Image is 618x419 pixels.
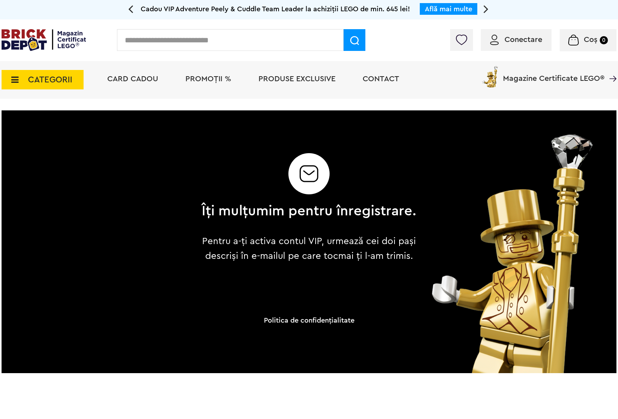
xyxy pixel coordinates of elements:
[107,75,158,83] a: Card Cadou
[584,36,597,44] span: Coș
[363,75,399,83] a: Contact
[258,75,335,83] a: Produse exclusive
[505,36,542,44] span: Conectare
[490,36,542,44] a: Conectare
[141,5,410,12] span: Cadou VIP Adventure Peely & Cuddle Team Leader la achiziții LEGO de min. 645 lei!
[503,65,604,82] span: Magazine Certificate LEGO®
[264,317,354,324] a: Politica de confidenţialitate
[604,65,616,72] a: Magazine Certificate LEGO®
[425,5,472,12] a: Află mai multe
[196,234,422,264] p: Pentru a-ți activa contul VIP, urmează cei doi pași descriși în e-mailul pe care tocmai ți l-am t...
[202,204,417,218] h2: Îți mulțumim pentru înregistrare.
[28,75,72,84] span: CATEGORII
[600,36,608,44] small: 0
[185,75,231,83] a: PROMOȚII %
